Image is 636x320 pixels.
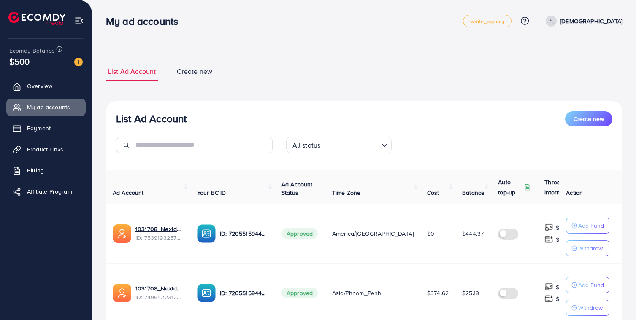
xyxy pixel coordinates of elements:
span: ID: 7539193257029550098 [135,234,184,242]
img: image [74,58,83,66]
span: Approved [281,288,318,298]
span: Action [566,188,583,197]
h3: List Ad Account [116,113,187,125]
img: ic-ba-acc.ded83a64.svg [197,224,216,243]
span: Asia/Phnom_Penh [332,289,381,297]
span: $444.37 [462,229,484,238]
span: List Ad Account [108,67,156,76]
a: [DEMOGRAPHIC_DATA] [542,16,622,27]
span: Create new [177,67,212,76]
span: Overview [27,82,52,90]
a: Product Links [6,141,86,158]
span: My ad accounts [27,103,70,111]
span: Time Zone [332,188,360,197]
img: ic-ads-acc.e4c84228.svg [113,284,131,302]
span: Ad Account [113,188,144,197]
p: Threshold information [544,177,586,197]
span: $500 [9,55,30,67]
p: $ --- [556,234,566,245]
span: Create new [574,115,604,123]
div: <span class='underline'>1031708_Nextday</span></br>7496422312066220048 [135,284,184,301]
button: Create new [565,111,612,126]
span: white_agency [470,19,504,24]
img: top-up amount [544,294,553,303]
span: Approved [281,228,318,239]
button: Add Fund [566,218,609,234]
span: $374.62 [427,289,449,297]
a: white_agency [463,15,512,27]
p: ID: 7205515944947466242 [220,229,268,239]
button: Withdraw [566,300,609,316]
span: Ecomdy Balance [9,46,55,55]
span: Balance [462,188,484,197]
button: Withdraw [566,240,609,256]
img: top-up amount [544,223,553,232]
a: Billing [6,162,86,179]
p: [DEMOGRAPHIC_DATA] [560,16,622,26]
p: $ --- [556,294,566,304]
p: Add Fund [578,280,604,290]
p: ID: 7205515944947466242 [220,288,268,298]
p: $ --- [556,282,566,292]
img: menu [74,16,84,26]
img: top-up amount [544,282,553,291]
p: Auto top-up [498,177,522,197]
img: ic-ads-acc.e4c84228.svg [113,224,131,243]
div: <span class='underline'>1031708_Nextday_TTS</span></br>7539193257029550098 [135,225,184,242]
span: Payment [27,124,51,132]
span: All status [291,139,322,151]
span: Cost [427,188,439,197]
p: $ --- [556,223,566,233]
a: Affiliate Program [6,183,86,200]
input: Search for option [323,137,378,151]
p: Add Fund [578,221,604,231]
a: Overview [6,78,86,94]
span: Product Links [27,145,63,153]
img: logo [8,12,65,25]
span: ID: 7496422312066220048 [135,293,184,301]
p: Withdraw [578,303,603,313]
img: ic-ba-acc.ded83a64.svg [197,284,216,302]
a: 1031708_Nextday_TTS [135,225,184,233]
h3: My ad accounts [106,15,185,27]
span: Billing [27,166,44,175]
span: Ad Account Status [281,180,313,197]
span: America/[GEOGRAPHIC_DATA] [332,229,414,238]
img: top-up amount [544,235,553,244]
span: $0 [427,229,434,238]
p: Withdraw [578,243,603,253]
span: Your BC ID [197,188,226,197]
span: Affiliate Program [27,187,72,196]
a: Payment [6,120,86,137]
a: My ad accounts [6,99,86,116]
span: $25.19 [462,289,479,297]
button: Add Fund [566,277,609,293]
a: 1031708_Nextday [135,284,184,293]
div: Search for option [286,137,392,153]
